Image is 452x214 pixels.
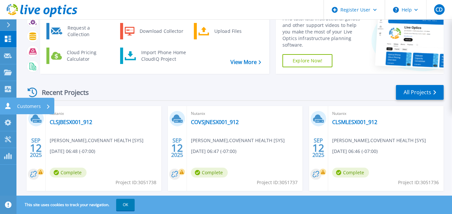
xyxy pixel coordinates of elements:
span: Nutanix [332,110,440,117]
button: OK [116,199,135,211]
div: SEP 2025 [30,136,42,160]
a: All Projects [396,85,444,100]
span: CD [436,7,443,12]
span: 12 [30,145,42,151]
span: [DATE] 06:48 (-07:00) [50,148,95,155]
div: Upload Files [211,25,260,38]
div: SEP 2025 [171,136,183,160]
span: [DATE] 06:47 (-07:00) [191,148,236,155]
div: Find tutorials, instructional guides and other support videos to help you make the most of your L... [282,15,366,48]
span: 12 [312,145,324,151]
a: CLSJBESX001_912 [50,119,92,125]
div: Request a Collection [64,25,112,38]
span: Nutanix [50,110,157,117]
span: [PERSON_NAME] , COVENANT HEALTH [SYS] [332,137,426,144]
a: View More [230,59,261,65]
span: Complete [191,168,228,178]
span: Project ID: 3051736 [398,179,439,186]
a: COVSJNESX001_912 [191,119,239,125]
span: This site uses cookies to track your navigation. [18,199,135,211]
a: Cloud Pricing Calculator [46,48,114,64]
div: SEP 2025 [312,136,325,160]
a: Upload Files [194,23,261,39]
a: Explore Now! [282,54,332,67]
span: 12 [171,145,183,151]
span: Nutanix [191,110,299,117]
div: Download Collector [136,25,186,38]
p: Customers [17,98,41,115]
div: Recent Projects [25,84,98,100]
span: Complete [332,168,369,178]
span: Complete [50,168,87,178]
a: Request a Collection [46,23,114,39]
span: Project ID: 3051738 [116,179,156,186]
span: [PERSON_NAME] , COVENANT HEALTH [SYS] [50,137,144,144]
div: Cloud Pricing Calculator [64,49,112,62]
a: Download Collector [120,23,188,39]
div: Import Phone Home CloudIQ Project [138,49,189,62]
span: Project ID: 3051737 [257,179,298,186]
span: [DATE] 06:46 (-07:00) [332,148,378,155]
span: [PERSON_NAME] , COVENANT HEALTH [SYS] [191,137,285,144]
a: CLSMLESX001_912 [332,119,377,125]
